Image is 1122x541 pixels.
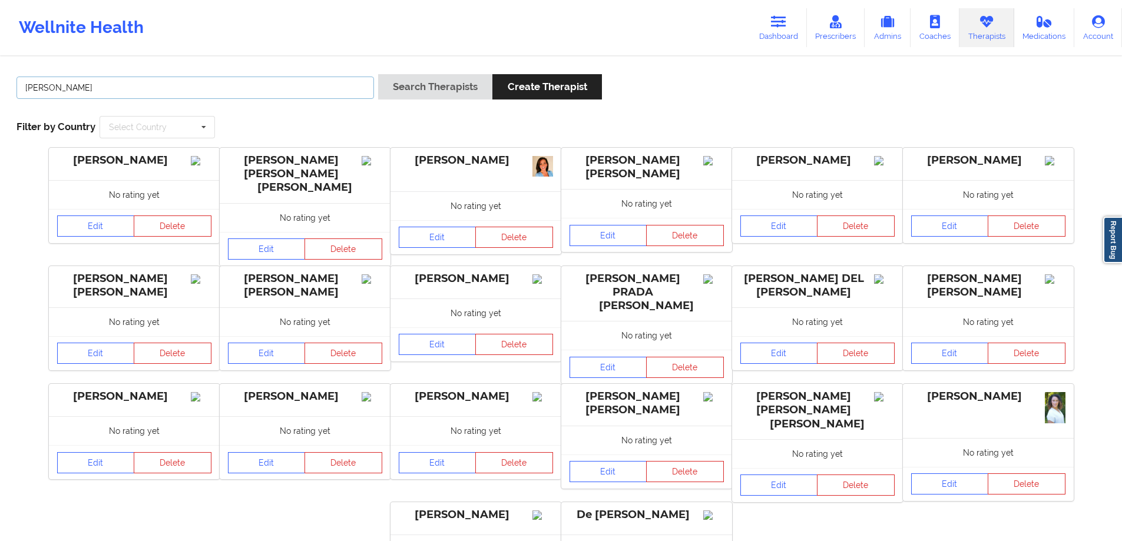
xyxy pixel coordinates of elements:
[532,274,553,284] img: Image%2Fplaceholer-image.png
[911,473,989,494] a: Edit
[732,439,903,468] div: No rating yet
[1045,392,1065,423] img: 0852b432-a6a0-46bd-80e3-49323fc39085_Headshot-Dubois-49.jpg
[57,272,211,299] div: [PERSON_NAME] [PERSON_NAME]
[561,321,732,350] div: No rating yet
[874,156,895,165] img: Image%2Fplaceholer-image.png
[532,392,553,401] img: Image%2Fplaceholer-image.png
[1045,274,1065,284] img: Image%2Fplaceholer-image.png
[399,227,476,248] a: Edit
[959,8,1014,47] a: Therapists
[399,272,553,286] div: [PERSON_NAME]
[740,272,895,299] div: [PERSON_NAME] DEL [PERSON_NAME]
[911,390,1065,403] div: [PERSON_NAME]
[570,390,724,417] div: [PERSON_NAME] [PERSON_NAME]
[561,189,732,218] div: No rating yet
[228,238,306,260] a: Edit
[228,343,306,364] a: Edit
[378,74,492,99] button: Search Therapists
[220,203,390,232] div: No rating yet
[570,272,724,313] div: [PERSON_NAME] PRADA [PERSON_NAME]
[134,215,211,237] button: Delete
[817,343,895,364] button: Delete
[703,392,724,401] img: Image%2Fplaceholer-image.png
[390,298,561,327] div: No rating yet
[740,390,895,430] div: [PERSON_NAME] [PERSON_NAME] [PERSON_NAME]
[903,438,1074,467] div: No rating yet
[57,215,135,237] a: Edit
[570,357,647,378] a: Edit
[390,191,561,220] div: No rating yet
[390,416,561,445] div: No rating yet
[570,154,724,181] div: [PERSON_NAME] [PERSON_NAME]
[732,307,903,336] div: No rating yet
[220,416,390,445] div: No rating yet
[191,274,211,284] img: Image%2Fplaceholer-image.png
[1045,156,1065,165] img: Image%2Fplaceholer-image.png
[492,74,601,99] button: Create Therapist
[988,215,1065,237] button: Delete
[49,307,220,336] div: No rating yet
[399,154,553,167] div: [PERSON_NAME]
[911,272,1065,299] div: [PERSON_NAME] [PERSON_NAME]
[475,334,553,355] button: Delete
[911,154,1065,167] div: [PERSON_NAME]
[807,8,865,47] a: Prescribers
[399,334,476,355] a: Edit
[399,508,553,522] div: [PERSON_NAME]
[740,343,818,364] a: Edit
[750,8,807,47] a: Dashboard
[16,121,95,132] span: Filter by Country
[911,343,989,364] a: Edit
[57,343,135,364] a: Edit
[475,452,553,473] button: Delete
[911,215,989,237] a: Edit
[740,474,818,496] a: Edit
[740,154,895,167] div: [PERSON_NAME]
[703,156,724,165] img: Image%2Fplaceholer-image.png
[646,461,724,482] button: Delete
[570,225,647,246] a: Edit
[911,8,959,47] a: Coaches
[703,274,724,284] img: Image%2Fplaceholer-image.png
[988,343,1065,364] button: Delete
[109,123,167,131] div: Select Country
[703,510,724,520] img: Image%2Fplaceholer-image.png
[57,154,211,167] div: [PERSON_NAME]
[817,215,895,237] button: Delete
[220,307,390,336] div: No rating yet
[305,238,382,260] button: Delete
[228,154,382,194] div: [PERSON_NAME] [PERSON_NAME] [PERSON_NAME]
[874,274,895,284] img: Image%2Fplaceholer-image.png
[49,180,220,209] div: No rating yet
[228,452,306,473] a: Edit
[305,452,382,473] button: Delete
[532,510,553,520] img: Image%2Fplaceholer-image.png
[399,390,553,403] div: [PERSON_NAME]
[646,357,724,378] button: Delete
[903,307,1074,336] div: No rating yet
[732,180,903,209] div: No rating yet
[362,156,382,165] img: Image%2Fplaceholer-image.png
[134,343,211,364] button: Delete
[191,156,211,165] img: Image%2Fplaceholer-image.png
[570,461,647,482] a: Edit
[903,180,1074,209] div: No rating yet
[228,390,382,403] div: [PERSON_NAME]
[305,343,382,364] button: Delete
[362,392,382,401] img: Image%2Fplaceholer-image.png
[57,390,211,403] div: [PERSON_NAME]
[532,156,553,177] img: 8f754456-fee3-444d-a0ef-adff5e71c22f_Headshot.jpeg
[134,452,211,473] button: Delete
[228,272,382,299] div: [PERSON_NAME] [PERSON_NAME]
[362,274,382,284] img: Image%2Fplaceholer-image.png
[988,473,1065,494] button: Delete
[874,392,895,401] img: Image%2Fplaceholer-image.png
[475,227,553,248] button: Delete
[57,452,135,473] a: Edit
[561,426,732,454] div: No rating yet
[1074,8,1122,47] a: Account
[49,416,220,445] div: No rating yet
[1103,217,1122,263] a: Report Bug
[817,474,895,496] button: Delete
[865,8,911,47] a: Admins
